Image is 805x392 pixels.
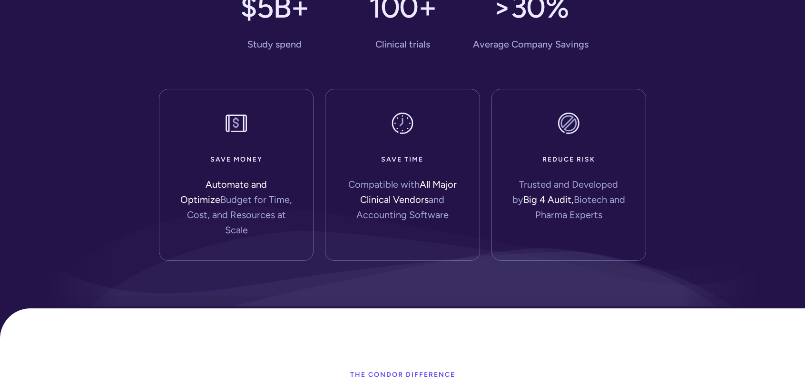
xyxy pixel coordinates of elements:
div: Big 4 Audit, [507,177,630,222]
span: Compatible with [348,179,420,190]
div: Automate and Optimize [175,177,298,238]
div: Save money [210,150,263,169]
div: All Major Clinical Vendors [341,177,464,222]
span: and Accounting Software [356,194,449,220]
div: Save time [381,150,423,169]
div: Reduce risk [542,150,595,169]
p: Study spend [217,38,333,51]
div: The condor difference [350,365,455,384]
span: Biotech and Pharma Experts [535,194,625,220]
p: Average Company Savings [473,38,589,51]
span: Trusted and Developed by [512,179,618,205]
p: Clinical trials [345,38,461,51]
span: Budget for Time, Cost, and Resources at Scale [187,194,293,236]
